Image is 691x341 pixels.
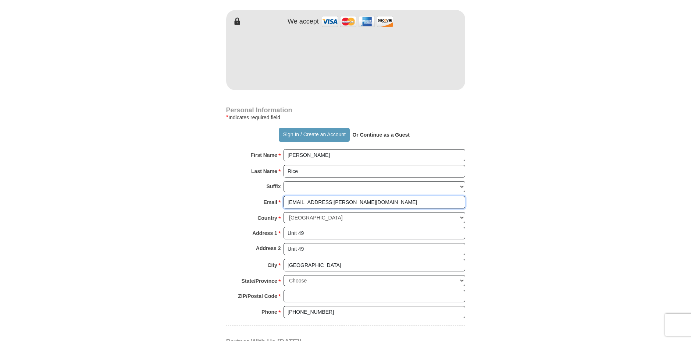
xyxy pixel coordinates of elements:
[251,150,277,160] strong: First Name
[251,166,277,176] strong: Last Name
[261,307,277,317] strong: Phone
[267,181,281,191] strong: Suffix
[256,243,281,253] strong: Address 2
[267,260,277,270] strong: City
[226,113,465,122] div: Indicates required field
[264,197,277,207] strong: Email
[238,291,277,301] strong: ZIP/Postal Code
[257,213,277,223] strong: Country
[242,276,277,286] strong: State/Province
[321,14,394,29] img: credit cards accepted
[279,128,350,142] button: Sign In / Create an Account
[288,18,319,26] h4: We accept
[252,228,277,238] strong: Address 1
[226,107,465,113] h4: Personal Information
[352,132,410,138] strong: Or Continue as a Guest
